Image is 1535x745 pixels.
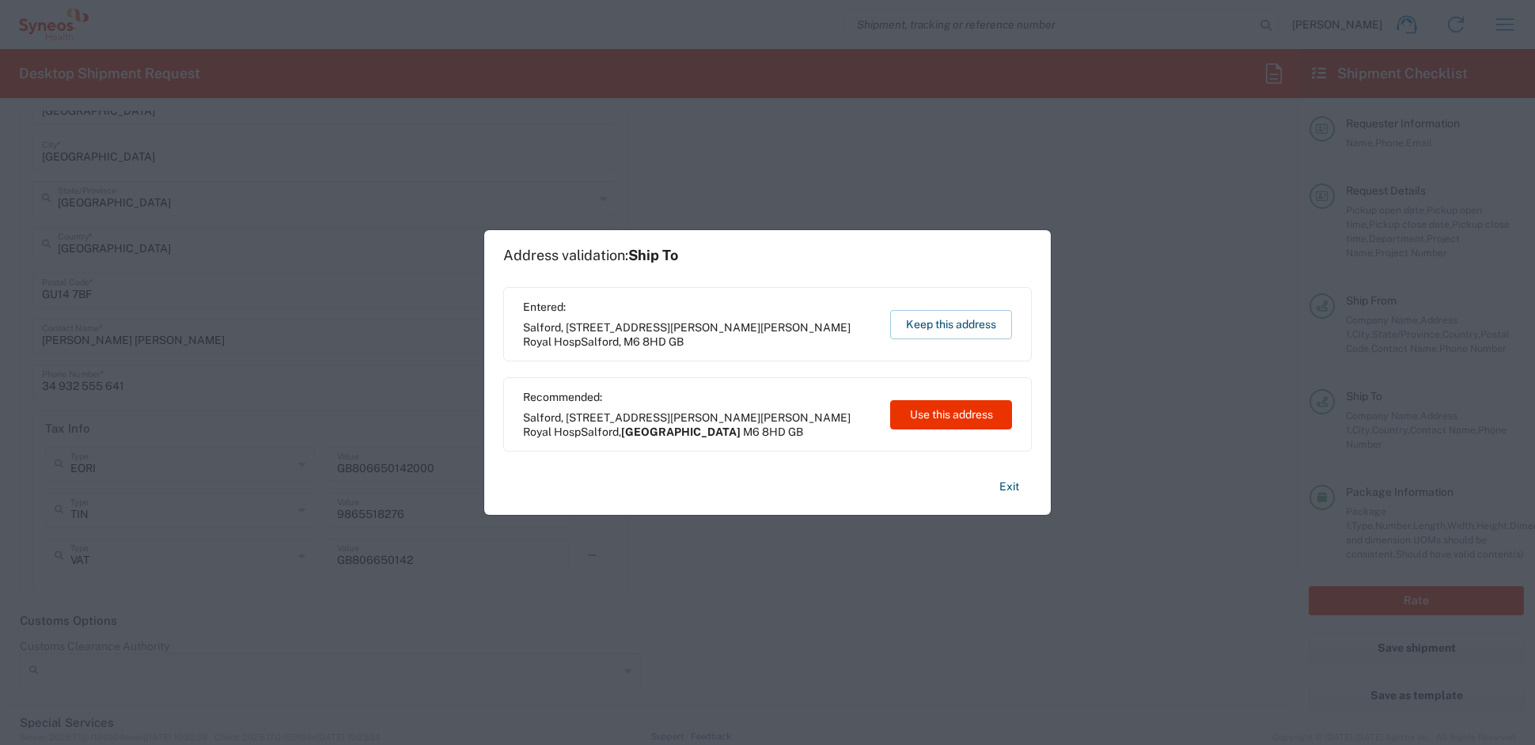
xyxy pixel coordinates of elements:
button: Exit [987,473,1032,501]
span: [GEOGRAPHIC_DATA] [621,425,741,438]
span: Entered: [523,300,875,314]
span: Salford, [STREET_ADDRESS][PERSON_NAME][PERSON_NAME] Royal Hosp , [523,410,875,439]
span: GB [669,335,684,348]
span: Recommended: [523,390,875,404]
span: M6 8HD [743,425,786,438]
span: Salford, [STREET_ADDRESS][PERSON_NAME][PERSON_NAME] Royal Hosp , [523,320,875,349]
span: Salford [581,425,619,438]
span: Salford [581,335,619,348]
button: Keep this address [890,310,1012,339]
span: M6 8HD [623,335,666,348]
button: Use this address [890,400,1012,429]
span: GB [788,425,803,438]
span: Ship To [628,247,678,263]
h1: Address validation: [503,247,678,264]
